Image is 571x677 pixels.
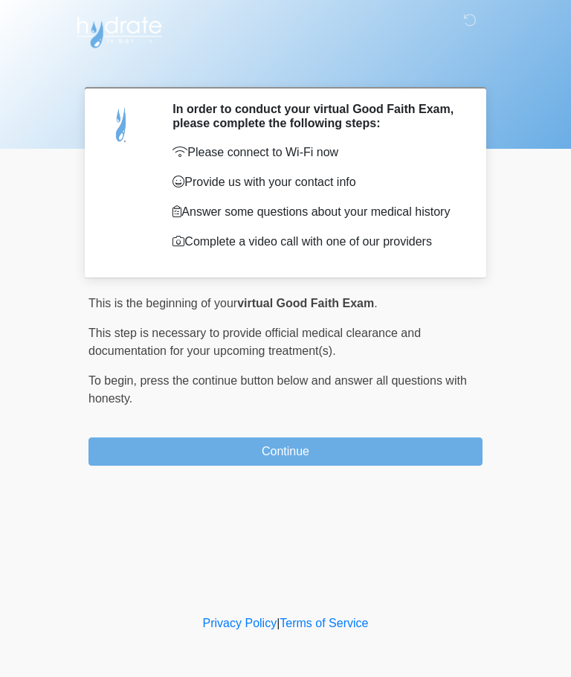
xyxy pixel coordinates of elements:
[88,327,421,357] span: This step is necessary to provide official medical clearance and documentation for your upcoming ...
[88,374,467,405] span: press the continue button below and answer all questions with honesty.
[203,617,277,629] a: Privacy Policy
[172,102,460,130] h2: In order to conduct your virtual Good Faith Exam, please complete the following steps:
[77,54,494,81] h1: ‎ ‎ ‎ ‎
[172,144,460,161] p: Please connect to Wi-Fi now
[172,203,460,221] p: Answer some questions about your medical history
[88,437,483,466] button: Continue
[100,102,144,147] img: Agent Avatar
[374,297,377,309] span: .
[88,374,140,387] span: To begin,
[172,233,460,251] p: Complete a video call with one of our providers
[172,173,460,191] p: Provide us with your contact info
[280,617,368,629] a: Terms of Service
[88,297,237,309] span: This is the beginning of your
[277,617,280,629] a: |
[74,11,164,49] img: Hydrate IV Bar - Arcadia Logo
[237,297,374,309] strong: virtual Good Faith Exam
